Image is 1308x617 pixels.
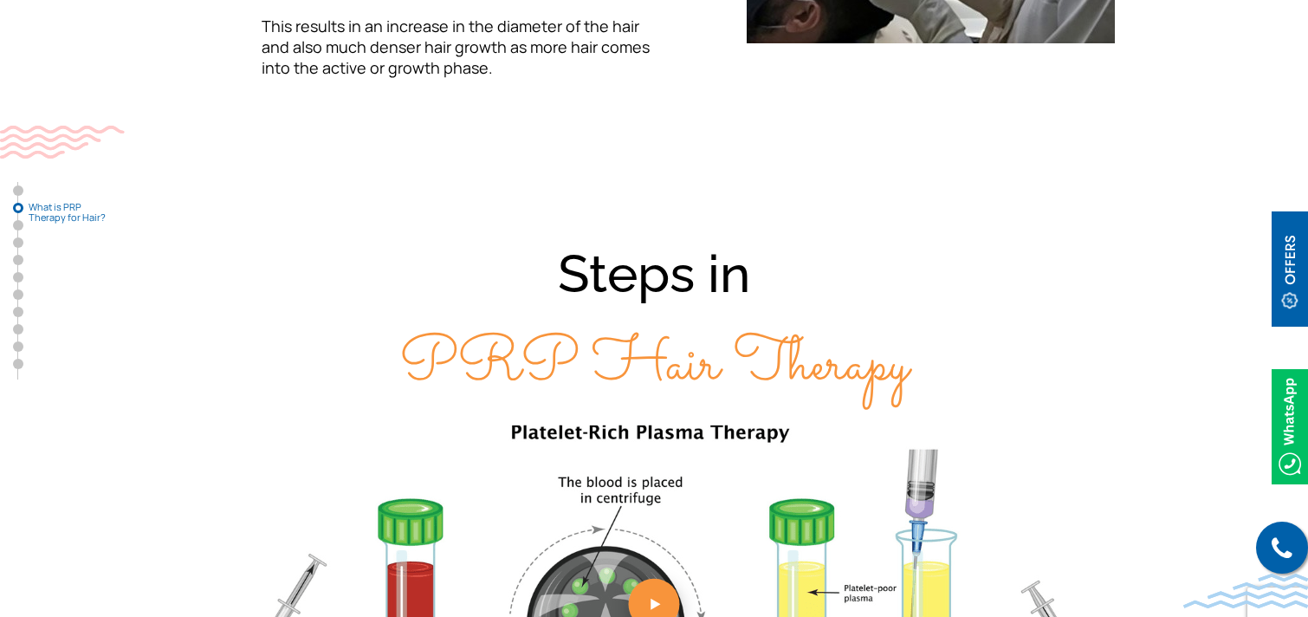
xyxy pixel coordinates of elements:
[399,321,909,412] span: PRP Hair Therapy
[1272,211,1308,327] img: offerBt
[192,16,654,78] p: This results in an increase in the diameter of the hair and also much denser hair growth as more ...
[1183,574,1308,608] img: bluewave
[100,231,1208,410] div: Steps in
[1272,369,1308,484] img: Whatsappicon
[13,203,23,213] a: What is PRP Therapy for Hair?
[1272,416,1308,435] a: Whatsappicon
[29,202,115,223] span: What is PRP Therapy for Hair?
